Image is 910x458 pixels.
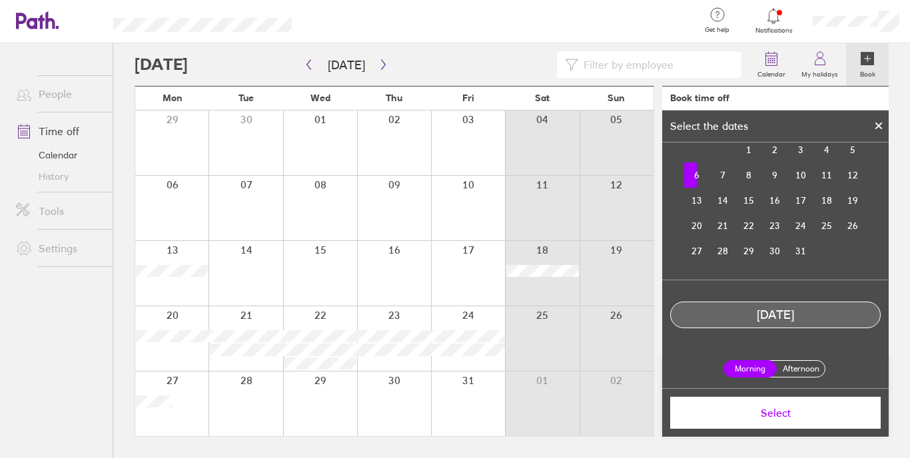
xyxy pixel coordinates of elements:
div: [DATE] [671,308,880,322]
td: Selected. Monday, October 6, 2025 [684,162,710,188]
a: Calendar [5,144,113,166]
div: Select the dates [662,120,756,132]
td: Wednesday, October 15, 2025 [736,188,762,213]
td: Tuesday, October 14, 2025 [710,188,736,213]
label: Morning [723,360,777,377]
td: Sunday, October 19, 2025 [840,188,866,213]
label: Book [852,67,883,79]
td: Monday, October 13, 2025 [684,188,710,213]
a: Calendar [749,43,793,86]
a: Notifications [752,7,795,35]
span: Mon [163,93,183,103]
td: Monday, October 20, 2025 [684,213,710,238]
td: Friday, October 24, 2025 [788,213,814,238]
td: Friday, October 17, 2025 [788,188,814,213]
td: Saturday, October 18, 2025 [814,188,840,213]
td: Thursday, October 2, 2025 [762,137,788,162]
label: Afternoon [774,361,827,377]
td: Friday, October 3, 2025 [788,137,814,162]
td: Saturday, October 25, 2025 [814,213,840,238]
span: Sun [608,93,625,103]
td: Saturday, October 11, 2025 [814,162,840,188]
td: Sunday, October 26, 2025 [840,213,866,238]
td: Tuesday, October 28, 2025 [710,238,736,264]
td: Wednesday, October 22, 2025 [736,213,762,238]
td: Monday, October 27, 2025 [684,238,710,264]
td: Tuesday, October 21, 2025 [710,213,736,238]
td: Saturday, October 4, 2025 [814,137,840,162]
a: My holidays [793,43,846,86]
div: Calendar [670,79,881,280]
span: Notifications [752,27,795,35]
td: Friday, October 10, 2025 [788,162,814,188]
td: Wednesday, October 1, 2025 [736,137,762,162]
td: Friday, October 31, 2025 [788,238,814,264]
input: Filter by employee [578,52,733,77]
td: Thursday, October 16, 2025 [762,188,788,213]
a: Tools [5,198,113,224]
span: Fri [462,93,474,103]
td: Sunday, October 12, 2025 [840,162,866,188]
td: Tuesday, October 7, 2025 [710,162,736,188]
span: Sat [535,93,550,103]
a: Time off [5,118,113,144]
a: Settings [5,235,113,262]
td: Thursday, October 9, 2025 [762,162,788,188]
span: Tue [238,93,254,103]
td: Sunday, October 5, 2025 [840,137,866,162]
span: Thu [386,93,402,103]
button: Select [670,397,881,429]
td: Thursday, October 30, 2025 [762,238,788,264]
span: Select [680,407,871,419]
a: People [5,81,113,107]
td: Thursday, October 23, 2025 [762,213,788,238]
span: Get help [695,26,739,34]
div: Book time off [670,93,729,103]
label: My holidays [793,67,846,79]
td: Wednesday, October 8, 2025 [736,162,762,188]
label: Calendar [749,67,793,79]
button: [DATE] [317,54,376,76]
span: Wed [310,93,330,103]
a: Book [846,43,889,86]
td: Wednesday, October 29, 2025 [736,238,762,264]
a: History [5,166,113,187]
